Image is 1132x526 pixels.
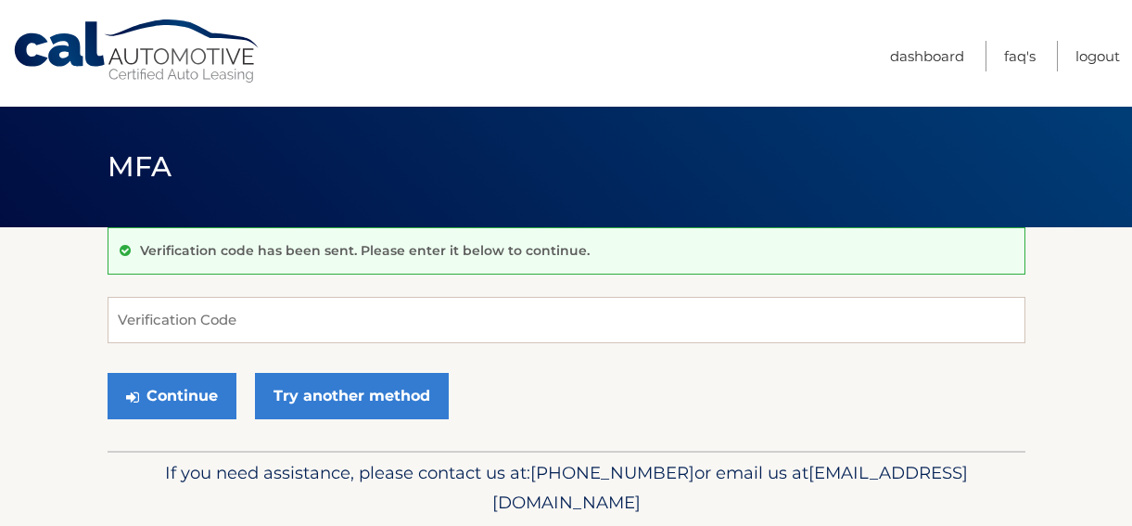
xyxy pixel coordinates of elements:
p: Verification code has been sent. Please enter it below to continue. [140,242,590,259]
a: FAQ's [1004,41,1036,71]
a: Logout [1075,41,1120,71]
span: [EMAIL_ADDRESS][DOMAIN_NAME] [492,462,968,513]
a: Cal Automotive [12,19,262,84]
span: [PHONE_NUMBER] [530,462,694,483]
span: MFA [108,149,172,184]
input: Verification Code [108,297,1025,343]
a: Try another method [255,373,449,419]
a: Dashboard [890,41,964,71]
p: If you need assistance, please contact us at: or email us at [120,458,1013,518]
button: Continue [108,373,236,419]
